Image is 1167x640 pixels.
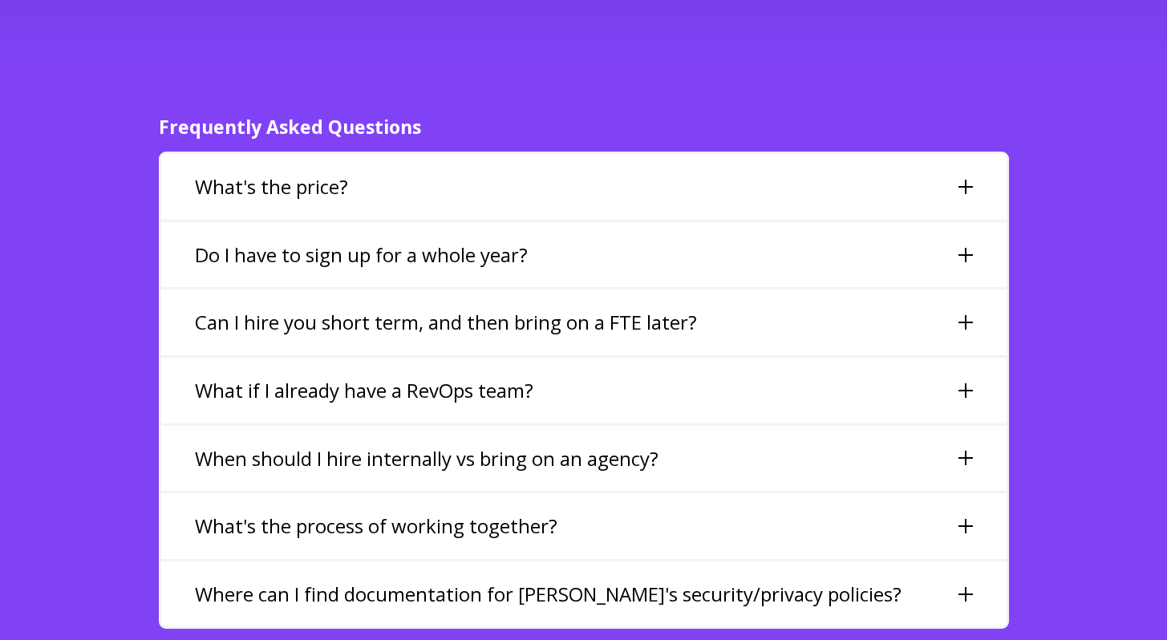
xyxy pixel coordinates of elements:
h3: When should I hire internally vs bring on an agency? [195,445,658,472]
h3: Where can I find documentation for [PERSON_NAME]'s security/privacy policies? [195,581,902,608]
h3: What's the process of working together? [195,512,557,540]
h3: What if I already have a RevOps team? [195,377,533,404]
h3: Can I hire you short term, and then bring on a FTE later? [195,309,697,336]
h3: What's the price? [195,173,348,201]
h3: Do I have to sign up for a whole year? [195,241,528,269]
span: Frequently Asked Questions [159,114,421,140]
